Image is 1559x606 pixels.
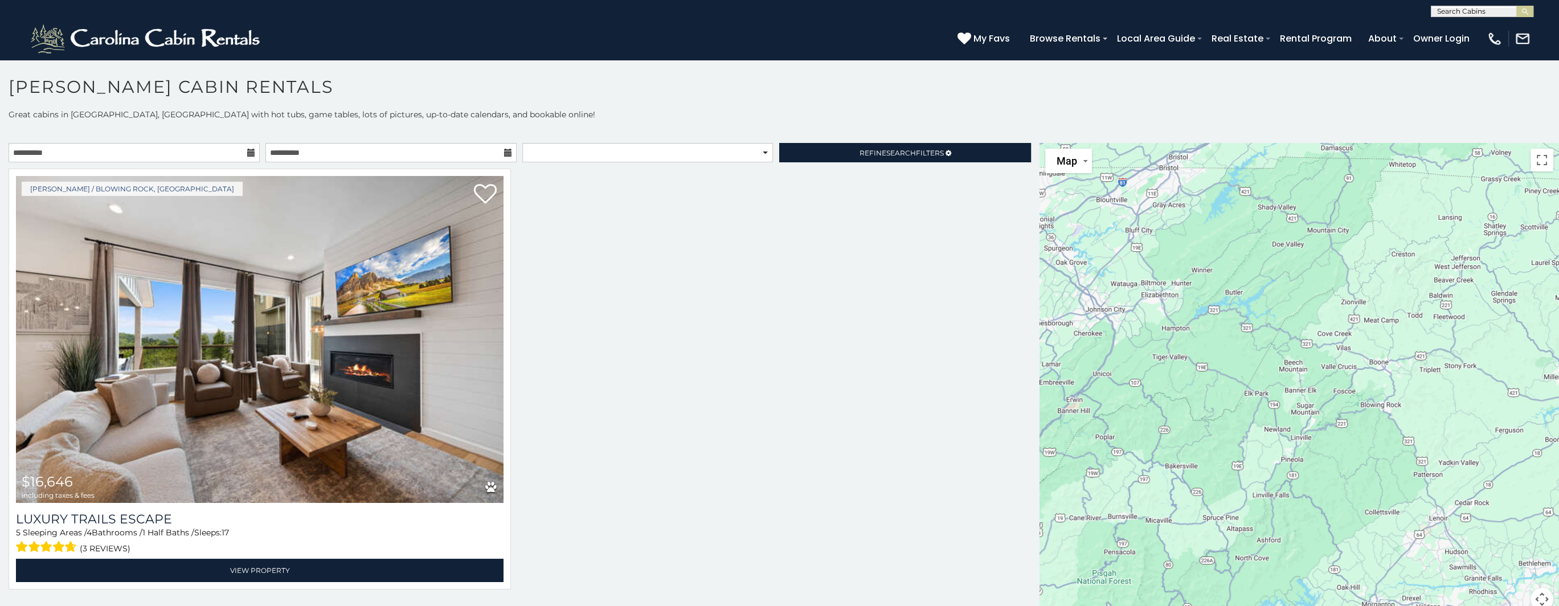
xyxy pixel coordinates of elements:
span: 17 [222,527,229,538]
a: Rental Program [1274,28,1357,48]
a: About [1362,28,1402,48]
a: Browse Rentals [1024,28,1106,48]
a: [PERSON_NAME] / Blowing Rock, [GEOGRAPHIC_DATA] [22,182,243,196]
span: (3 reviews) [80,541,130,556]
a: Local Area Guide [1111,28,1201,48]
a: RefineSearchFilters [779,143,1030,162]
a: View Property [16,559,504,582]
span: Refine Filters [860,149,944,157]
a: Owner Login [1407,28,1475,48]
span: 1 Half Baths / [142,527,194,538]
img: Luxury Trails Escape [16,176,504,503]
span: including taxes & fees [22,492,95,499]
button: Toggle fullscreen view [1531,149,1553,171]
span: Map [1057,155,1077,167]
div: Sleeping Areas / Bathrooms / Sleeps: [16,527,504,556]
span: My Favs [973,31,1010,46]
span: 4 [87,527,92,538]
a: Luxury Trails Escape $16,646 including taxes & fees [16,176,504,503]
img: phone-regular-white.png [1487,31,1503,47]
span: 5 [16,527,21,538]
img: mail-regular-white.png [1515,31,1531,47]
img: White-1-2.png [28,22,265,56]
a: Add to favorites [474,183,497,207]
a: Luxury Trails Escape [16,511,504,527]
span: Search [886,149,916,157]
button: Change map style [1045,149,1092,173]
span: $16,646 [22,473,73,490]
a: My Favs [958,31,1013,46]
a: Real Estate [1206,28,1269,48]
